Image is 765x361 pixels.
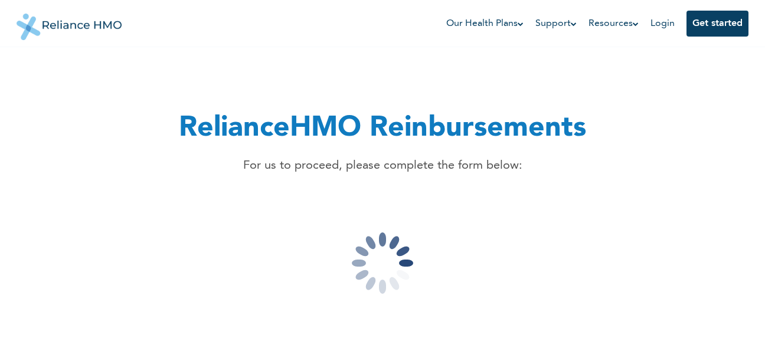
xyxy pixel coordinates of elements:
a: Support [535,17,577,31]
img: Reliance HMO's Logo [17,5,122,40]
img: loading... [323,204,442,322]
a: Resources [589,17,639,31]
a: Our Health Plans [446,17,524,31]
h1: RelianceHMO Reinbursements [179,107,586,150]
button: Get started [686,11,748,37]
a: Login [650,19,675,28]
p: For us to proceed, please complete the form below: [179,157,586,175]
